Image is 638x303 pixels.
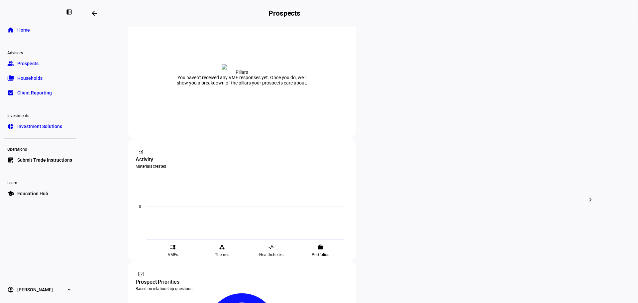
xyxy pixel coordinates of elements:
eth-mat-symbol: left_panel_close [66,9,72,15]
div: You haven't received any VME responses yet. Once you do, we'll show you a breakdown of the pillar... [175,75,308,85]
div: Based on relationship questions [136,286,348,291]
div: Investments [4,110,76,120]
eth-mat-symbol: pie_chart [7,123,14,130]
mat-icon: fact_check [138,271,144,277]
mat-icon: monitoring [138,148,144,155]
img: pillars-wdget-zero-state.svg [222,64,262,70]
eth-mat-symbol: list_alt_add [7,157,14,163]
eth-mat-symbol: home [7,27,14,33]
eth-mat-symbol: group [7,60,14,67]
span: Education Hub [17,190,48,197]
div: Advisors [4,48,76,57]
span: Home [17,27,30,33]
div: Materials created [136,164,348,169]
span: Client Reporting [17,89,52,96]
eth-mat-symbol: workspaces [219,244,225,250]
eth-mat-symbol: event_list [170,244,176,250]
eth-mat-symbol: work [317,244,323,250]
span: Prospects [17,60,39,67]
a: homeHome [4,23,76,37]
div: Learn [4,178,76,187]
span: Investment Solutions [17,123,62,130]
div: Prospect Priorities [136,278,348,286]
div: Activity [136,156,348,164]
text: 0 [139,205,141,209]
span: Themes [215,252,229,257]
div: Operations [4,144,76,153]
div: Pillars [236,70,248,75]
h2: Prospects [268,9,300,17]
span: [PERSON_NAME] [17,286,53,293]
span: Households [17,75,43,81]
span: VMEs [168,252,178,257]
eth-mat-symbol: vital_signs [268,244,274,250]
a: bid_landscapeClient Reporting [4,86,76,99]
eth-mat-symbol: school [7,190,14,197]
eth-mat-symbol: expand_more [66,286,72,293]
mat-icon: chevron_right [586,196,594,204]
span: Portfolios [312,252,329,257]
a: folder_copyHouseholds [4,72,76,85]
eth-mat-symbol: account_circle [7,286,14,293]
eth-mat-symbol: bid_landscape [7,89,14,96]
eth-mat-symbol: folder_copy [7,75,14,81]
span: Submit Trade Instructions [17,157,72,163]
a: pie_chartInvestment Solutions [4,120,76,133]
mat-icon: arrow_backwards [90,9,98,17]
span: Healthchecks [259,252,283,257]
a: groupProspects [4,57,76,70]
